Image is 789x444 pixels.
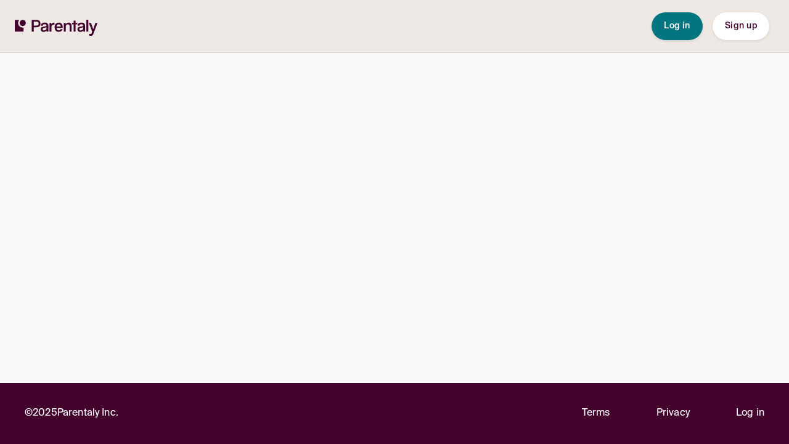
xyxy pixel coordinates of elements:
[736,405,764,422] a: Log in
[664,22,690,30] span: Log in
[582,405,610,422] a: Terms
[725,22,757,30] span: Sign up
[713,12,769,40] button: Sign up
[652,12,703,40] button: Log in
[25,405,118,422] p: © 2025 Parentaly Inc.
[656,405,690,422] a: Privacy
